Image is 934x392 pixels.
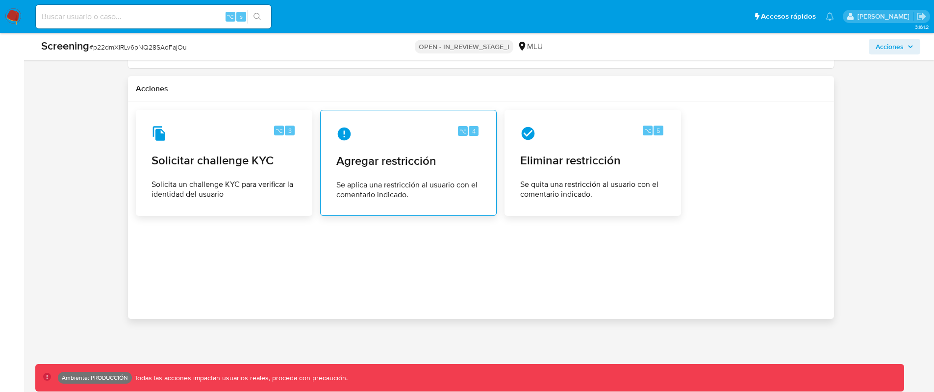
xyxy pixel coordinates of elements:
b: Screening [41,38,89,53]
div: MLU [517,41,543,52]
span: ⌥ [227,12,234,21]
span: Accesos rápidos [761,11,816,22]
p: omar.guzman@mercadolibre.com.co [858,12,913,21]
a: Notificaciones [826,12,834,21]
h2: Acciones [136,84,826,94]
span: Acciones [876,39,904,54]
p: Ambiente: PRODUCCIÓN [62,376,128,380]
a: Salir [916,11,927,22]
span: # p22dmXIRLv6pNQ28SAdFajOu [89,42,187,52]
p: OPEN - IN_REVIEW_STAGE_I [415,40,513,53]
p: Todas las acciones impactan usuarios reales, proceda con precaución. [132,373,348,383]
button: search-icon [247,10,267,24]
span: 3.161.2 [915,23,929,31]
button: Acciones [869,39,920,54]
input: Buscar usuario o caso... [36,10,271,23]
span: s [240,12,243,21]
